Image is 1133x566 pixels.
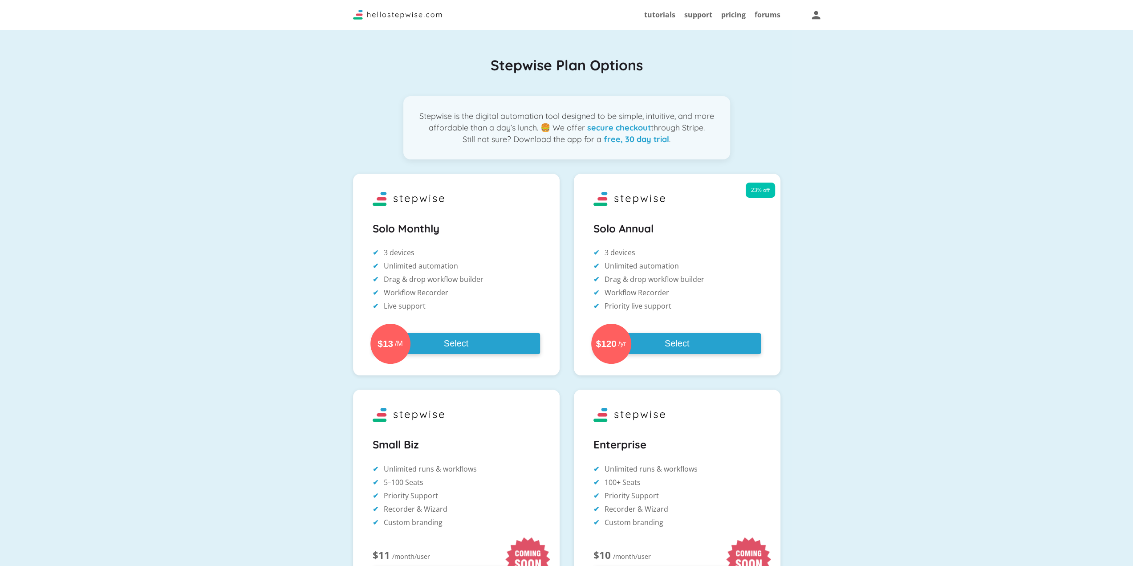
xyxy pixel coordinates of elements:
[392,551,430,562] span: /month/user
[373,333,540,354] button: $13/MSelect
[593,247,761,258] li: 3 devices
[596,338,616,349] span: $120
[395,340,403,348] span: /M
[373,503,540,515] li: Recorder & Wizard
[746,183,775,198] span: 23% off
[373,550,390,561] span: $11
[585,404,674,426] img: Stepwise
[593,476,761,488] li: 100+ Seats
[593,287,761,298] li: Workflow Recorder
[373,435,540,454] h2: Small Biz
[364,404,453,426] img: Stepwise
[373,463,540,475] li: Unlimited runs & workflows
[364,188,453,210] img: Stepwise
[604,134,669,144] strong: free, 30 day trial
[403,96,730,159] p: Stepwise is the digital automation tool designed to be simple, intuitive, and more affordable tha...
[373,490,540,501] li: Priority Support
[587,122,651,133] strong: secure checkout
[593,550,611,561] span: $10
[721,10,746,20] a: pricing
[593,333,761,354] button: $120/yrSelect
[373,273,540,285] li: Drag & drop workflow builder
[593,260,761,272] li: Unlimited automation
[373,287,540,298] li: Workflow Recorder
[593,517,761,528] li: Custom branding
[373,219,540,238] h2: Solo Monthly
[593,300,761,312] li: Priority live support
[585,188,674,210] img: Stepwise
[755,10,780,20] a: forums
[353,10,442,20] img: Logo
[593,435,761,454] h2: Enterprise
[684,10,712,20] a: support
[373,476,540,488] li: 5–100 Seats
[373,517,540,528] li: Custom branding
[618,340,626,348] span: /yr
[593,490,761,501] li: Priority Support
[644,10,675,20] a: tutorials
[593,503,761,515] li: Recorder & Wizard
[373,260,540,272] li: Unlimited automation
[373,300,540,312] li: Live support
[353,56,780,75] h1: Stepwise Plan Options
[378,338,393,349] span: $13
[593,463,761,475] li: Unlimited runs & workflows
[593,219,761,238] h2: Solo Annual
[613,551,651,562] span: /month/user
[373,247,540,258] li: 3 devices
[593,273,761,285] li: Drag & drop workflow builder
[353,12,442,22] a: Stepwise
